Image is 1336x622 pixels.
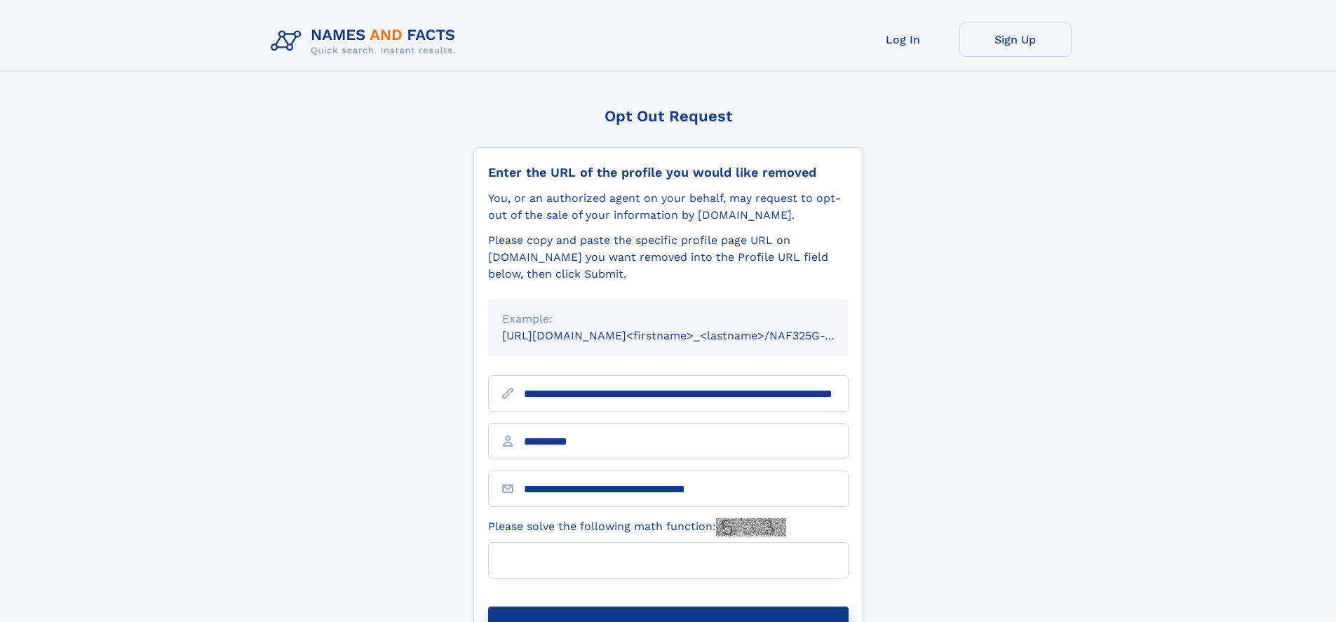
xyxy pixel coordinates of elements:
[473,107,863,125] div: Opt Out Request
[488,165,849,180] div: Enter the URL of the profile you would like removed
[488,232,849,283] div: Please copy and paste the specific profile page URL on [DOMAIN_NAME] you want removed into the Pr...
[959,22,1072,57] a: Sign Up
[847,22,959,57] a: Log In
[265,22,467,60] img: Logo Names and Facts
[488,190,849,224] div: You, or an authorized agent on your behalf, may request to opt-out of the sale of your informatio...
[488,518,786,536] label: Please solve the following math function:
[502,311,835,327] div: Example:
[502,329,875,342] small: [URL][DOMAIN_NAME]<firstname>_<lastname>/NAF325G-xxxxxxxx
